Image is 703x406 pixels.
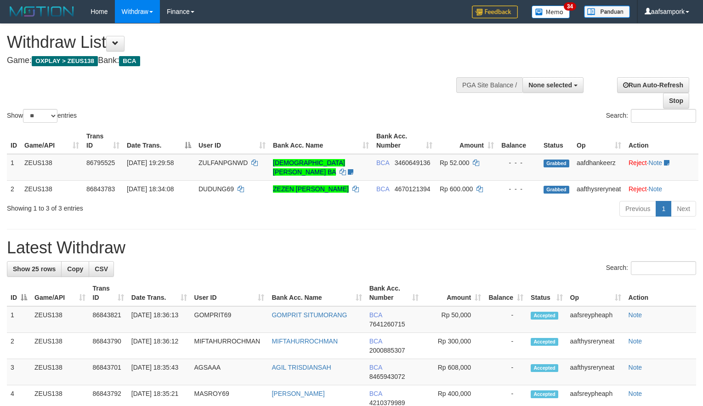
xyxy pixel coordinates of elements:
span: ZULFANPGNWD [198,159,248,166]
th: User ID: activate to sort column ascending [195,128,269,154]
td: Rp 50,000 [422,306,485,333]
th: Bank Acc. Name: activate to sort column ascending [268,280,365,306]
td: 86843821 [89,306,128,333]
span: Copy [67,265,83,273]
a: Note [649,185,663,193]
td: aafsreypheaph [567,306,625,333]
a: Next [671,201,696,217]
span: 34 [564,2,576,11]
input: Search: [631,109,696,123]
th: Trans ID: activate to sort column ascending [83,128,123,154]
div: - - - [501,158,536,167]
th: Bank Acc. Name: activate to sort column ascending [269,128,373,154]
span: BCA [369,364,382,371]
h1: Latest Withdraw [7,239,696,257]
div: PGA Site Balance / [456,77,522,93]
a: 1 [656,201,671,217]
a: Note [629,311,642,319]
td: 3 [7,359,31,385]
a: [PERSON_NAME] [272,390,324,397]
span: Show 25 rows [13,265,56,273]
td: 1 [7,154,21,181]
h1: Withdraw List [7,33,459,51]
span: [DATE] 18:34:08 [127,185,174,193]
span: Accepted [531,312,558,320]
td: 86843701 [89,359,128,385]
th: ID: activate to sort column descending [7,280,31,306]
th: User ID: activate to sort column ascending [191,280,268,306]
a: Note [629,337,642,345]
span: BCA [369,390,382,397]
td: 2 [7,180,21,197]
a: Stop [663,93,689,109]
td: 2 [7,333,31,359]
td: aafthysreryneat [567,333,625,359]
a: [DEMOGRAPHIC_DATA][PERSON_NAME] BA [273,159,345,176]
span: Rp 600.000 [440,185,473,193]
td: 86843790 [89,333,128,359]
a: CSV [89,261,114,277]
span: [DATE] 19:29:58 [127,159,174,166]
th: Date Trans.: activate to sort column descending [123,128,195,154]
div: - - - [501,184,536,194]
th: Op: activate to sort column ascending [567,280,625,306]
span: Grabbed [544,160,569,167]
span: Grabbed [544,186,569,194]
th: Game/API: activate to sort column ascending [31,280,89,306]
img: panduan.png [584,6,630,18]
span: OXPLAY > ZEUS138 [32,56,98,66]
td: - [485,359,527,385]
td: 1 [7,306,31,333]
span: BCA [119,56,140,66]
span: None selected [528,81,572,89]
a: AGIL TRISDIANSAH [272,364,331,371]
th: Balance [498,128,540,154]
span: BCA [376,159,389,166]
th: Trans ID: activate to sort column ascending [89,280,128,306]
span: Copy 2000885307 to clipboard [369,347,405,354]
span: Accepted [531,364,558,372]
th: Op: activate to sort column ascending [573,128,625,154]
a: Note [649,159,663,166]
span: Copy 8465943072 to clipboard [369,373,405,380]
a: Previous [619,201,656,217]
img: Feedback.jpg [472,6,518,18]
td: AGSAAA [191,359,268,385]
img: Button%20Memo.svg [532,6,570,18]
td: aafthysreryneat [567,359,625,385]
span: BCA [369,311,382,319]
td: ZEUS138 [31,333,89,359]
td: [DATE] 18:35:43 [128,359,191,385]
a: Run Auto-Refresh [617,77,689,93]
a: Copy [61,261,89,277]
th: Date Trans.: activate to sort column ascending [128,280,191,306]
td: ZEUS138 [21,154,83,181]
td: Rp 608,000 [422,359,485,385]
th: Status [540,128,573,154]
a: ZEZEN [PERSON_NAME] [273,185,349,193]
td: · [625,154,698,181]
a: Reject [629,185,647,193]
label: Search: [606,109,696,123]
td: ZEUS138 [21,180,83,197]
span: BCA [369,337,382,345]
a: Note [629,364,642,371]
span: Accepted [531,338,558,346]
input: Search: [631,261,696,275]
td: ZEUS138 [31,359,89,385]
td: Rp 300,000 [422,333,485,359]
th: Action [625,128,698,154]
td: [DATE] 18:36:13 [128,306,191,333]
div: Showing 1 to 3 of 3 entries [7,200,286,213]
label: Search: [606,261,696,275]
a: MIFTAHURROCHMAN [272,337,338,345]
a: Show 25 rows [7,261,62,277]
th: Status: activate to sort column ascending [527,280,566,306]
th: Action [625,280,696,306]
th: Game/API: activate to sort column ascending [21,128,83,154]
span: Rp 52.000 [440,159,470,166]
td: aafdhankeerz [573,154,625,181]
span: Copy 7641260715 to clipboard [369,320,405,328]
span: CSV [95,265,108,273]
td: GOMPRIT69 [191,306,268,333]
